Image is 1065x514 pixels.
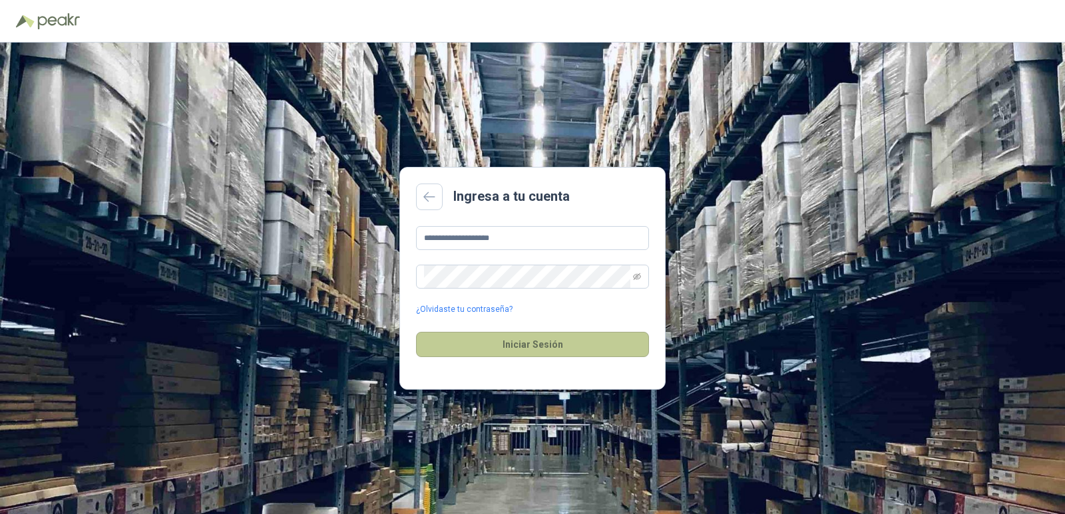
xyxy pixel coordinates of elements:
[416,332,649,357] button: Iniciar Sesión
[16,15,35,28] img: Logo
[37,13,80,29] img: Peakr
[633,273,641,281] span: eye-invisible
[453,186,570,207] h2: Ingresa a tu cuenta
[416,303,513,316] a: ¿Olvidaste tu contraseña?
